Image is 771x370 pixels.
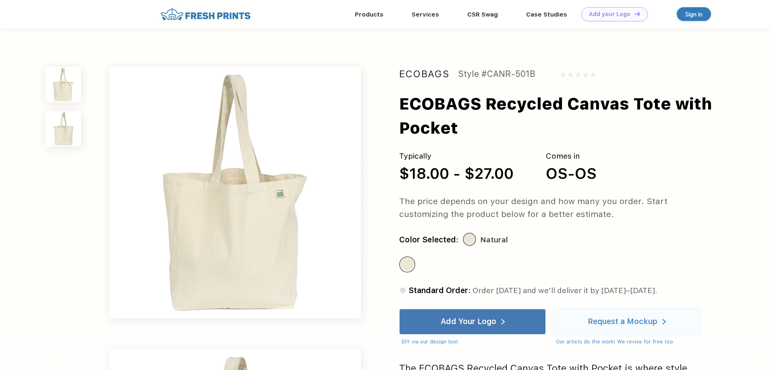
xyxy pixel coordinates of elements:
div: OS-OS [546,162,597,185]
img: gray_star.svg [568,72,573,77]
a: Sign in [677,7,711,21]
img: gray_star.svg [561,72,566,77]
div: $18.00 - $27.00 [399,162,514,185]
div: Natural [480,234,508,246]
img: func=resize&h=100 [46,67,81,102]
div: Color Selected: [399,234,458,246]
img: gray_star.svg [591,72,595,77]
div: Request a Mockup [588,318,657,326]
div: The price depends on your design and how many you order. Start customizing the product below for ... [399,195,715,221]
div: Natural [401,258,414,271]
a: Products [355,11,383,18]
img: white arrow [662,319,666,325]
div: Comes in [546,151,597,162]
span: Standard Order: [408,286,470,295]
div: Our artists do the work! We revise for free too. [556,338,700,346]
div: Typically [399,151,514,162]
img: func=resize&h=640 [109,67,361,318]
div: ECOBAGS [399,67,449,81]
img: gray_star.svg [576,72,580,77]
div: Style #CANR-501B [458,67,535,81]
img: DT [634,12,640,16]
img: gray_star.svg [583,72,588,77]
div: ECOBAGS Recycled Canvas Tote with Pocket [399,92,746,140]
div: Add your Logo [589,11,630,18]
div: DIY via our design tool. [402,338,546,346]
div: Sign in [685,10,703,19]
img: standard order [399,287,406,294]
img: white arrow [501,319,505,325]
div: Add Your Logo [441,318,496,326]
span: Order [DATE] and we’ll deliver it by [DATE]–[DATE]. [473,286,657,295]
img: fo%20logo%202.webp [158,7,253,21]
img: func=resize&h=100 [46,111,81,147]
